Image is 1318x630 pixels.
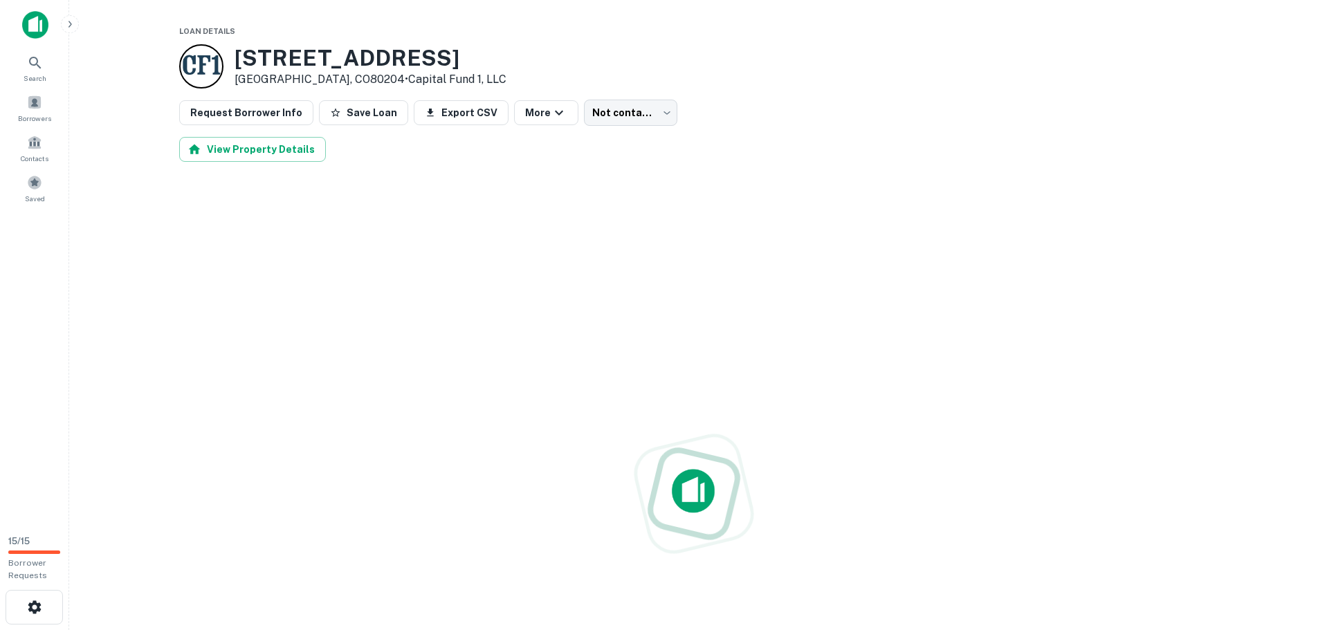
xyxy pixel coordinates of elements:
[1249,519,1318,586] iframe: Chat Widget
[4,89,65,127] a: Borrowers
[235,71,506,88] p: [GEOGRAPHIC_DATA], CO80204 •
[514,100,578,125] button: More
[319,100,408,125] button: Save Loan
[25,193,45,204] span: Saved
[584,100,677,126] div: Not contacted
[179,100,313,125] button: Request Borrower Info
[235,45,506,71] h3: [STREET_ADDRESS]
[24,73,46,84] span: Search
[8,558,47,580] span: Borrower Requests
[408,73,506,86] a: Capital Fund 1, LLC
[4,129,65,167] a: Contacts
[8,536,30,546] span: 15 / 15
[22,11,48,39] img: capitalize-icon.png
[179,27,235,35] span: Loan Details
[179,137,326,162] button: View Property Details
[21,153,48,164] span: Contacts
[414,100,509,125] button: Export CSV
[4,49,65,86] a: Search
[18,113,51,124] span: Borrowers
[4,169,65,207] a: Saved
